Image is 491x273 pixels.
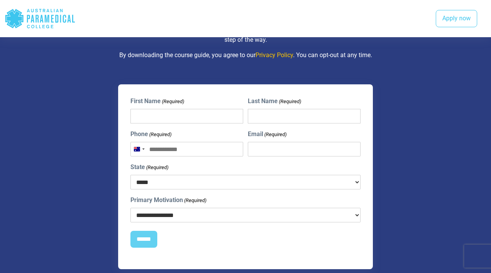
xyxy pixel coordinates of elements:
[184,197,207,204] span: (Required)
[248,97,301,106] label: Last Name
[41,51,450,60] p: By downloading the course guide, you agree to our . You can opt-out at any time.
[146,164,169,171] span: (Required)
[131,142,147,156] button: Selected country
[130,196,206,205] label: Primary Motivation
[130,163,168,172] label: State
[278,98,302,105] span: (Required)
[130,130,171,139] label: Phone
[436,10,477,28] a: Apply now
[149,131,172,138] span: (Required)
[264,131,287,138] span: (Required)
[248,130,287,139] label: Email
[161,98,185,105] span: (Required)
[130,97,184,106] label: First Name
[5,6,76,31] div: Australian Paramedical College
[255,51,293,59] a: Privacy Policy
